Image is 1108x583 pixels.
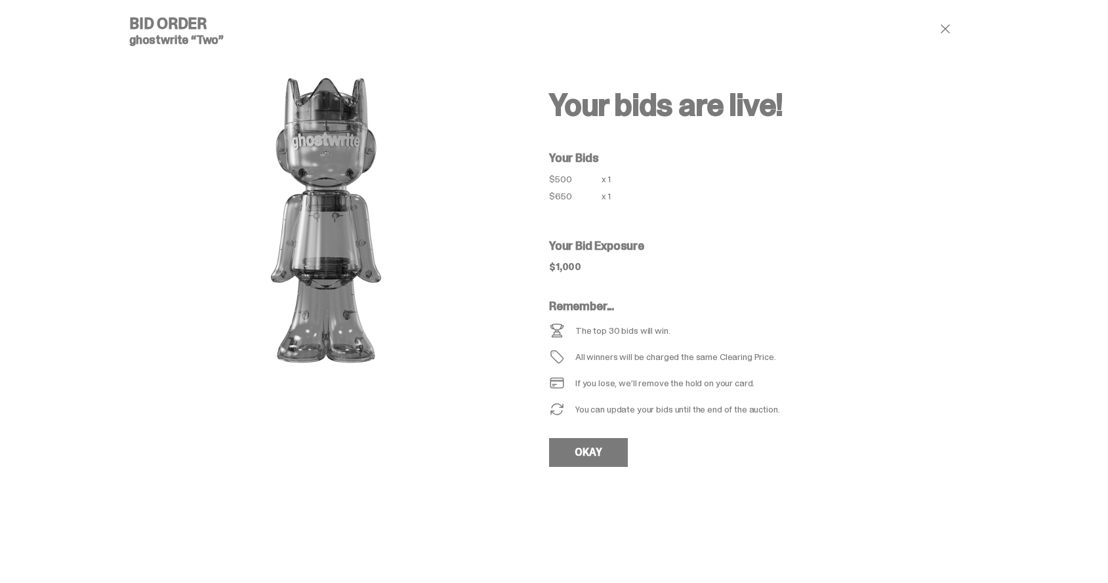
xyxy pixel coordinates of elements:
[575,352,885,361] div: All winners will be charged the same Clearing Price.
[549,89,969,121] h2: Your bids are live!
[602,191,623,209] div: x 1
[602,174,623,191] div: x 1
[549,191,602,201] div: $650
[129,34,523,46] h5: ghostwrite “Two”
[549,300,885,312] h5: Remember...
[575,405,779,414] div: You can update your bids until the end of the auction.
[549,240,969,252] h5: Your Bid Exposure
[195,56,457,384] img: product image
[549,262,581,271] div: $1,000
[575,378,754,388] div: If you lose, we’ll remove the hold on your card.
[129,16,523,31] h4: Bid Order
[549,152,969,164] h5: Your Bids
[549,438,628,467] a: OKAY
[549,174,602,184] div: $500
[575,326,670,335] div: The top 30 bids will win.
